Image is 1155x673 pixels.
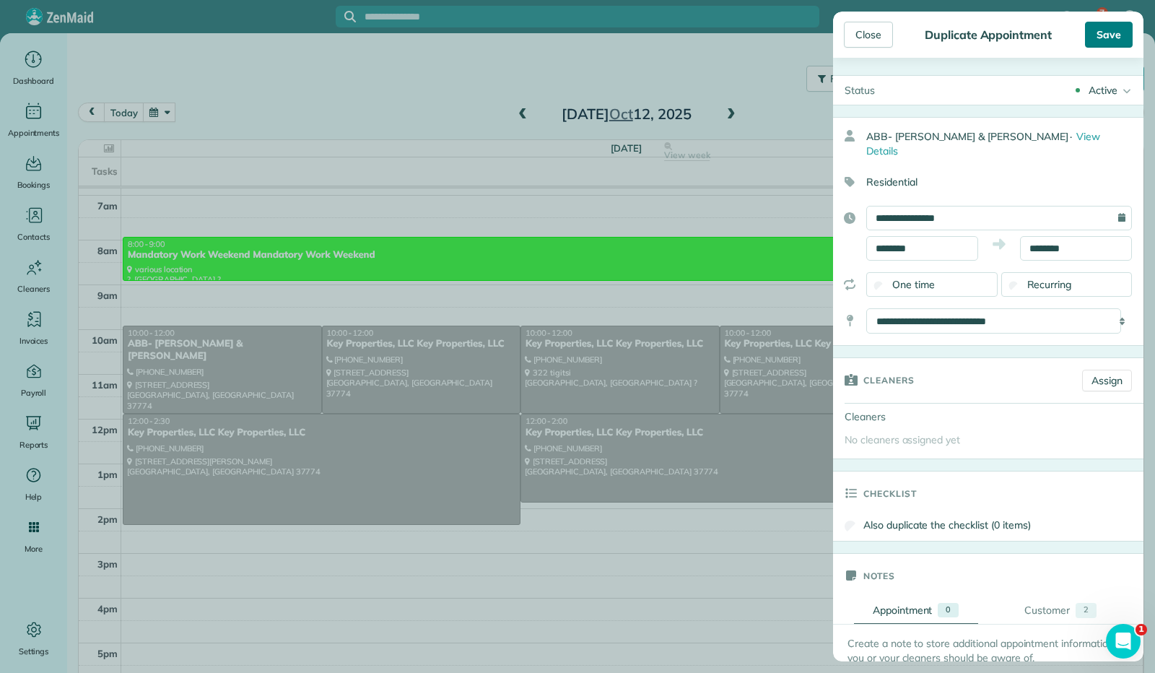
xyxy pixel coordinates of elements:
[1024,603,1070,618] div: Customer
[1136,624,1147,635] span: 1
[1089,83,1117,97] div: Active
[1076,603,1097,618] div: 2
[863,358,915,401] h3: Cleaners
[863,554,895,597] h3: Notes
[844,22,893,48] div: Close
[863,472,917,515] h3: Checklist
[1070,130,1072,143] span: ·
[874,282,884,291] input: One time
[833,404,934,430] div: Cleaners
[1027,278,1072,291] span: Recurring
[1082,370,1132,391] a: Assign
[1106,624,1141,659] iframe: Intercom live chat
[1085,22,1133,48] div: Save
[847,636,1129,665] p: Create a note to store additional appointment information you or your cleaners should be aware of.
[845,518,1031,532] label: Also duplicate the checklist (0 items)
[1008,282,1018,291] input: Recurring
[845,521,856,532] input: Also duplicate the checklist (0 items)
[866,123,1143,164] div: ABB- [PERSON_NAME] & [PERSON_NAME]
[920,27,1056,42] div: Duplicate Appointment
[938,603,959,617] div: 0
[873,603,933,617] div: Appointment
[892,278,935,291] span: One time
[845,433,960,446] span: No cleaners assigned yet
[833,170,1132,194] div: Residential
[833,76,886,105] div: Status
